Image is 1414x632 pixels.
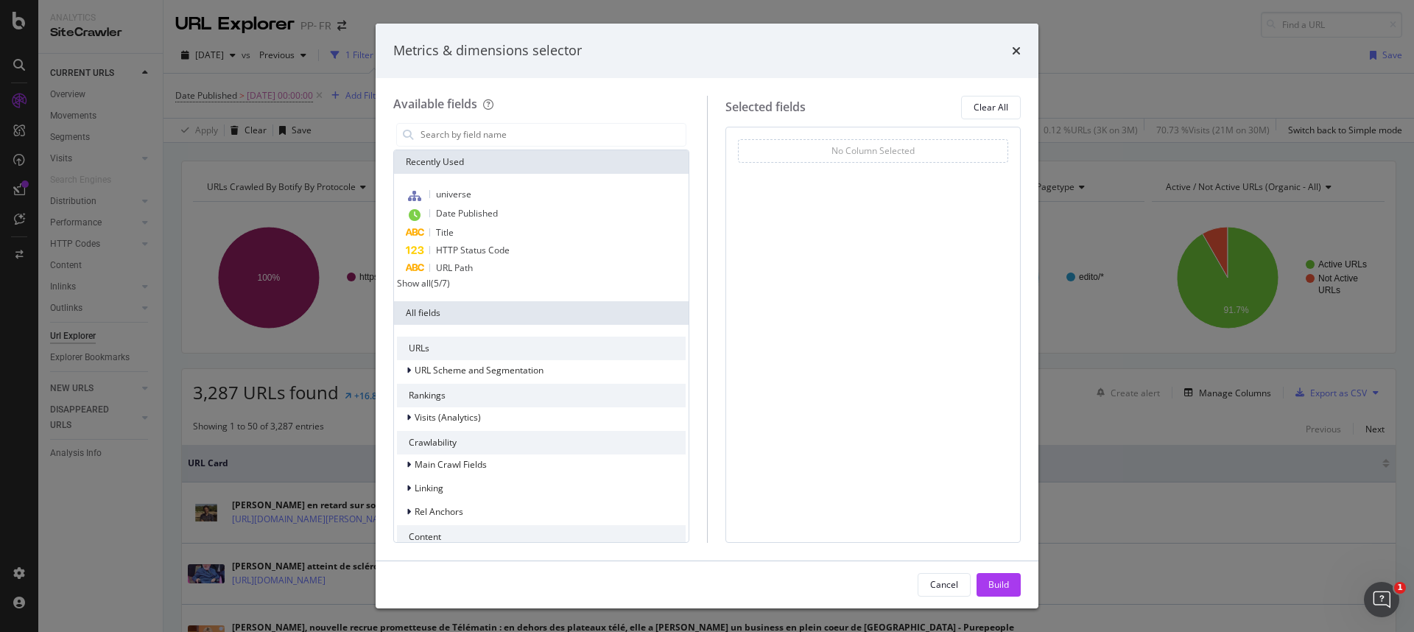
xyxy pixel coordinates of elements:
[436,207,498,220] span: Date Published
[436,188,471,200] span: universe
[394,150,689,174] div: Recently Used
[1364,582,1399,617] iframe: Intercom live chat
[393,41,582,60] div: Metrics & dimensions selector
[415,505,463,518] span: Rel Anchors
[415,411,481,424] span: Visits (Analytics)
[977,573,1021,597] button: Build
[436,261,473,274] span: URL Path
[431,277,450,289] div: ( 5 / 7 )
[988,578,1009,591] div: Build
[397,525,686,549] div: Content
[397,384,686,407] div: Rankings
[974,101,1008,113] div: Clear All
[436,244,510,256] span: HTTP Status Code
[831,144,915,157] div: No Column Selected
[961,96,1021,119] button: Clear All
[1394,582,1406,594] span: 1
[436,226,454,239] span: Title
[394,301,689,325] div: All fields
[1012,41,1021,60] div: times
[397,337,686,360] div: URLs
[918,573,971,597] button: Cancel
[415,482,443,494] span: Linking
[930,578,958,591] div: Cancel
[419,124,686,146] input: Search by field name
[415,458,487,471] span: Main Crawl Fields
[725,99,806,116] div: Selected fields
[397,431,686,454] div: Crawlability
[397,277,431,289] div: Show all
[415,364,544,376] span: URL Scheme and Segmentation
[393,96,477,112] div: Available fields
[376,24,1038,608] div: modal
